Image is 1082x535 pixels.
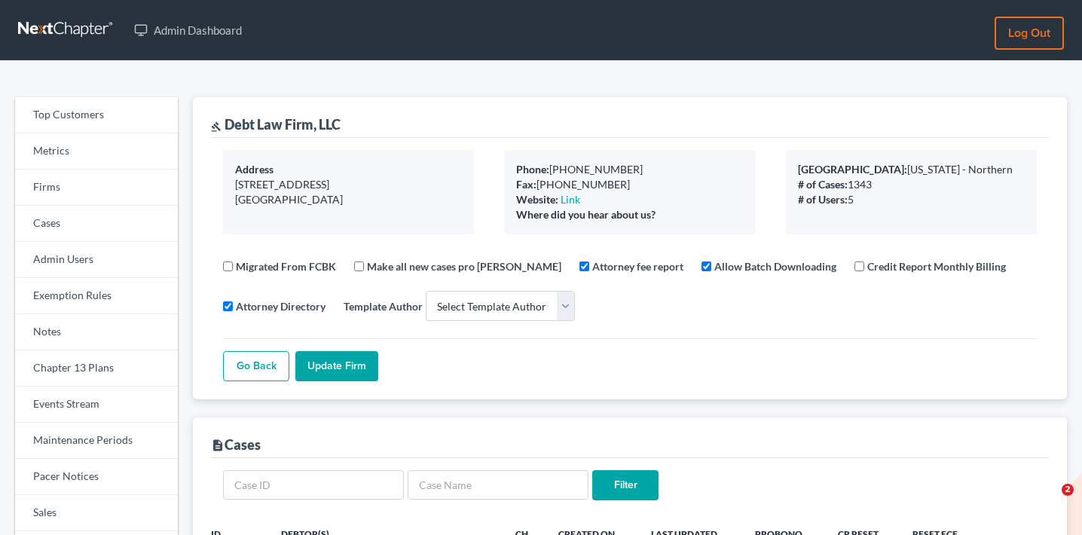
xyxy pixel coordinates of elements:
b: Address [235,163,274,176]
label: Migrated From FCBK [236,258,336,274]
b: Phone: [516,163,549,176]
div: [STREET_ADDRESS] [235,177,462,192]
label: Credit Report Monthly Billing [867,258,1006,274]
a: Metrics [15,133,178,170]
b: [GEOGRAPHIC_DATA]: [798,163,907,176]
div: [PHONE_NUMBER] [516,162,743,177]
a: Maintenance Periods [15,423,178,459]
label: Allow Batch Downloading [714,258,836,274]
i: gavel [211,121,222,132]
div: [US_STATE] - Northern [798,162,1025,177]
i: description [211,439,225,452]
a: Admin Dashboard [127,17,249,44]
input: Update Firm [295,351,378,381]
input: Filter [592,470,659,500]
a: Cases [15,206,178,242]
input: Case ID [223,470,404,500]
div: Cases [211,436,261,454]
b: # of Cases: [798,178,848,191]
a: Log out [995,17,1064,50]
a: Link [561,193,580,206]
div: [GEOGRAPHIC_DATA] [235,192,462,207]
a: Admin Users [15,242,178,278]
a: Exemption Rules [15,278,178,314]
a: Firms [15,170,178,206]
a: Sales [15,495,178,531]
div: 1343 [798,177,1025,192]
label: Attorney fee report [592,258,683,274]
iframe: Intercom live chat [1031,484,1067,520]
div: Debt Law Firm, LLC [211,115,341,133]
a: Top Customers [15,97,178,133]
b: # of Users: [798,193,848,206]
a: Events Stream [15,387,178,423]
b: Website: [516,193,558,206]
span: 2 [1062,484,1074,496]
a: Chapter 13 Plans [15,350,178,387]
input: Case Name [408,470,588,500]
a: Pacer Notices [15,459,178,495]
label: Make all new cases pro [PERSON_NAME] [367,258,561,274]
label: Template Author [344,298,423,314]
div: 5 [798,192,1025,207]
b: Fax: [516,178,536,191]
div: [PHONE_NUMBER] [516,177,743,192]
label: Attorney Directory [236,298,326,314]
a: Go Back [223,351,289,381]
a: Notes [15,314,178,350]
b: Where did you hear about us? [516,208,656,221]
